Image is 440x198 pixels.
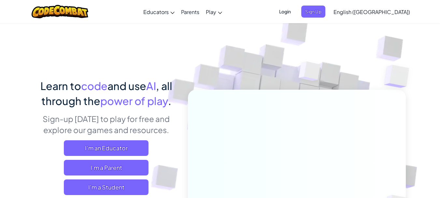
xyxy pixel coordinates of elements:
[81,79,107,92] span: code
[35,113,178,135] p: Sign-up [DATE] to play for free and explore our games and resources.
[206,8,216,15] span: Play
[140,3,178,21] a: Educators
[146,79,156,92] span: AI
[371,49,427,104] img: Overlap cubes
[330,3,413,21] a: English ([GEOGRAPHIC_DATA])
[178,3,203,21] a: Parents
[64,179,149,195] button: I'm a Student
[40,79,81,92] span: Learn to
[143,8,169,15] span: Educators
[64,160,149,175] a: I'm a Parent
[64,140,149,156] a: I'm an Educator
[203,3,225,21] a: Play
[32,5,89,18] img: CodeCombat logo
[275,6,295,18] button: Login
[168,94,171,107] span: .
[334,8,410,15] span: English ([GEOGRAPHIC_DATA])
[107,79,146,92] span: and use
[301,6,325,18] button: Sign Up
[286,49,333,97] img: Overlap cubes
[100,94,168,107] span: power of play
